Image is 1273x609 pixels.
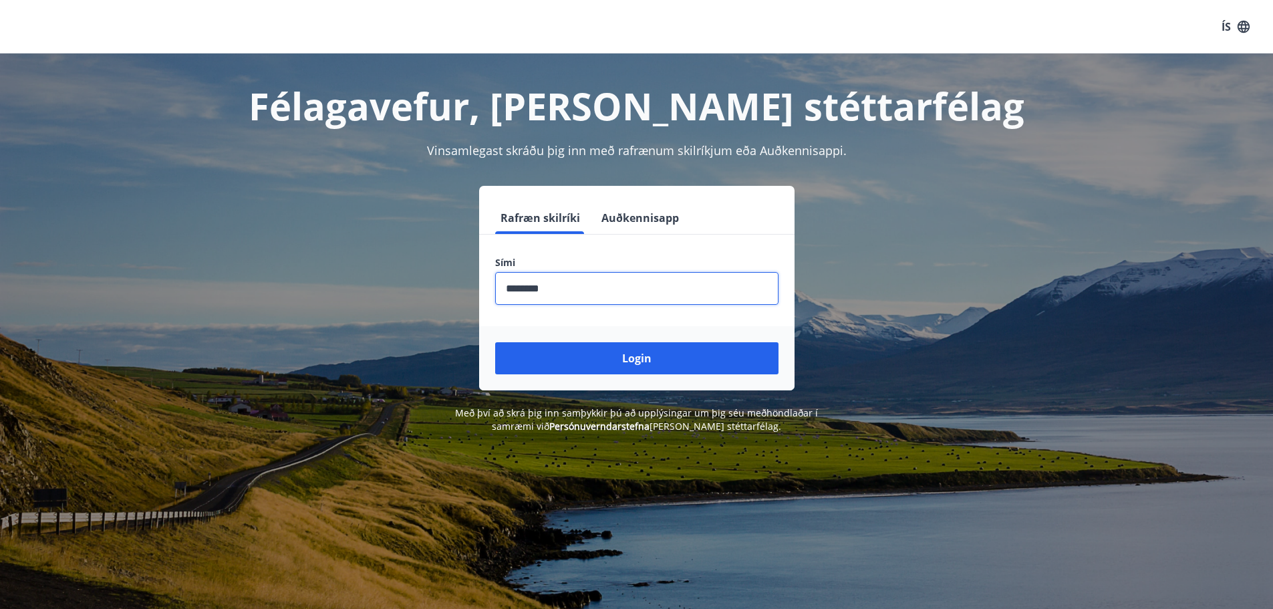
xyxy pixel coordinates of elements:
label: Sími [495,256,779,269]
button: ÍS [1214,15,1257,39]
span: Vinsamlegast skráðu þig inn með rafrænum skilríkjum eða Auðkennisappi. [427,142,847,158]
h1: Félagavefur, [PERSON_NAME] stéttarfélag [172,80,1102,131]
a: Persónuverndarstefna [549,420,650,433]
button: Login [495,342,779,374]
button: Rafræn skilríki [495,202,585,234]
span: Með því að skrá þig inn samþykkir þú að upplýsingar um þig séu meðhöndlaðar í samræmi við [PERSON... [455,406,818,433]
button: Auðkennisapp [596,202,684,234]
